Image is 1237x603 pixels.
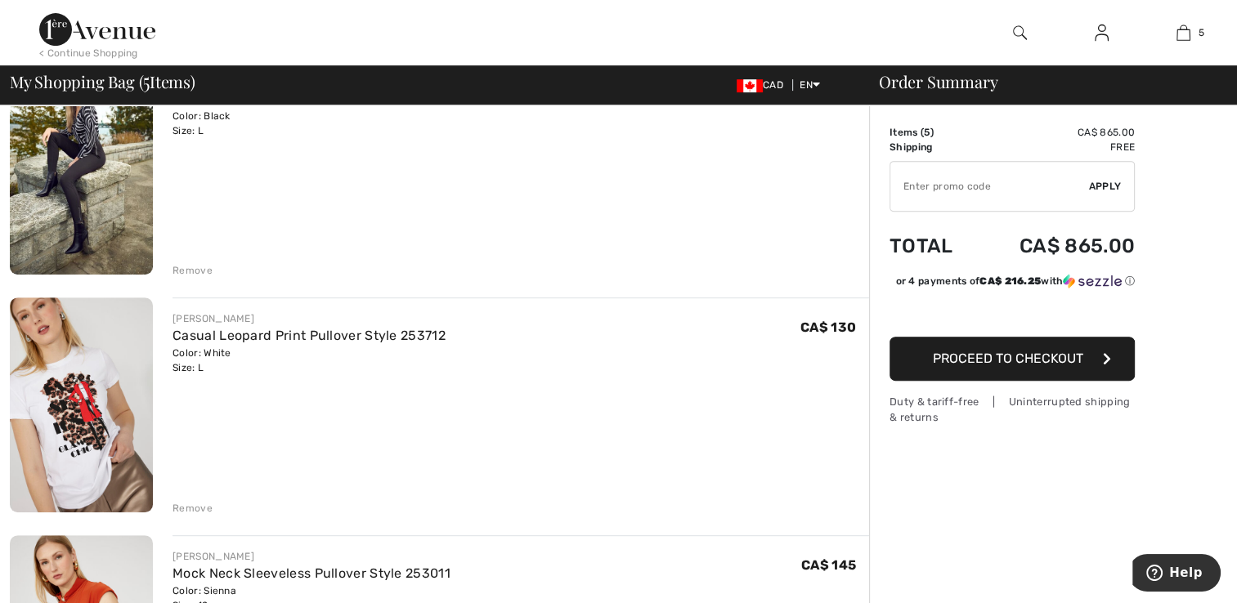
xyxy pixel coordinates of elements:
[859,74,1227,90] div: Order Summary
[1063,274,1122,288] img: Sezzle
[173,328,446,343] a: Casual Leopard Print Pullover Style 253712
[1082,23,1122,43] a: Sign In
[143,69,150,91] span: 5
[1176,23,1190,42] img: My Bag
[890,140,976,154] td: Shipping
[737,79,790,91] span: CAD
[39,46,138,60] div: < Continue Shopping
[890,125,976,140] td: Items ( )
[976,140,1135,154] td: Free
[10,74,195,90] span: My Shopping Bag ( Items)
[173,91,419,106] a: Mid-Rise Skinny Trousers Style 253739
[173,109,419,138] div: Color: Black Size: L
[1095,23,1109,42] img: My Info
[173,565,450,581] a: Mock Neck Sleeveless Pullover Style 253011
[10,297,153,512] img: Casual Leopard Print Pullover Style 253712
[890,218,976,274] td: Total
[1199,25,1204,40] span: 5
[976,125,1135,140] td: CA$ 865.00
[800,79,820,91] span: EN
[173,501,213,516] div: Remove
[173,346,446,375] div: Color: White Size: L
[173,263,213,278] div: Remove
[890,294,1135,331] iframe: PayPal-paypal
[1132,554,1221,595] iframe: Opens a widget where you can find more information
[801,557,856,573] span: CA$ 145
[39,13,155,46] img: 1ère Avenue
[933,351,1083,366] span: Proceed to Checkout
[173,549,450,564] div: [PERSON_NAME]
[895,274,1135,288] div: or 4 payments of with
[737,79,763,92] img: Canadian Dollar
[979,275,1041,287] span: CA$ 216.25
[800,319,856,335] span: CA$ 130
[1089,179,1122,194] span: Apply
[976,218,1135,274] td: CA$ 865.00
[890,274,1135,294] div: or 4 payments ofCA$ 216.25withSezzle Click to learn more about Sezzle
[1013,23,1027,42] img: search the website
[890,162,1089,211] input: Promo code
[1143,23,1223,42] a: 5
[924,127,930,138] span: 5
[10,60,153,275] img: Mid-Rise Skinny Trousers Style 253739
[890,337,1135,381] button: Proceed to Checkout
[173,311,446,326] div: [PERSON_NAME]
[890,394,1135,425] div: Duty & tariff-free | Uninterrupted shipping & returns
